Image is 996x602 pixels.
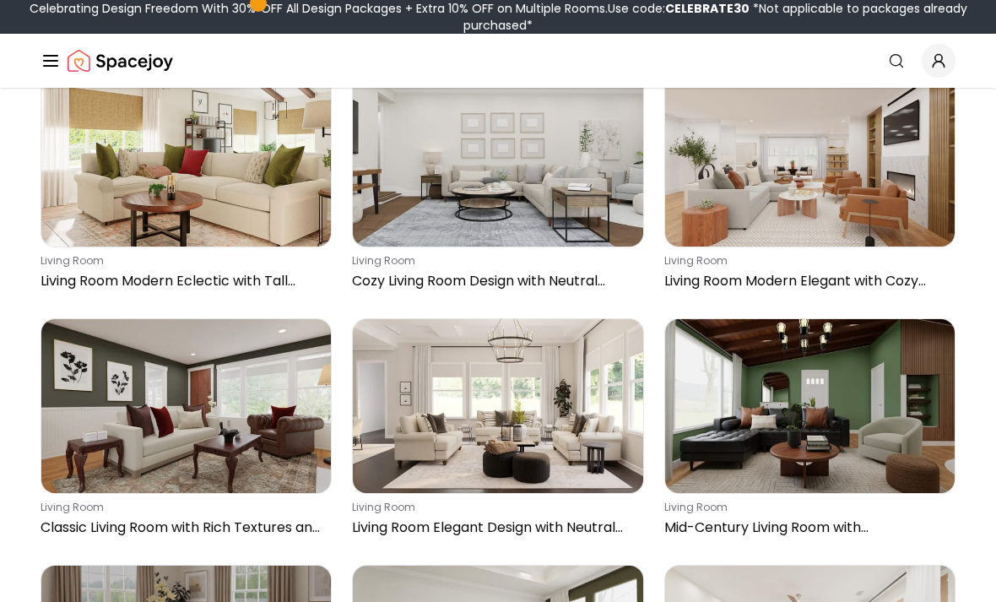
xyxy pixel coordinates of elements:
p: living room [352,254,636,268]
a: Living Room Modern Elegant with Cozy Seatingliving roomLiving Room Modern Elegant with Cozy Seating [664,72,955,298]
a: Classic Living Room with Rich Textures and Colorsliving roomClassic Living Room with Rich Texture... [41,318,332,545]
p: Living Room Modern Eclectic with Tall Curtains [41,271,325,291]
p: living room [41,501,325,514]
p: living room [664,254,949,268]
nav: Global [41,34,955,88]
img: Living Room Modern Eclectic with Tall Curtains [41,73,331,247]
img: Cozy Living Room Design with Neutral Accents [353,73,642,247]
img: Classic Living Room with Rich Textures and Colors [41,319,331,493]
p: living room [41,254,325,268]
p: Classic Living Room with Rich Textures and Colors [41,518,325,538]
p: Living Room Modern Elegant with Cozy Seating [664,271,949,291]
a: Mid-Century Living Room with Rich Green Wallsliving roomMid-Century Living Room with [PERSON_NAME... [664,318,955,545]
p: living room [352,501,636,514]
a: Spacejoy [68,44,173,78]
p: Living Room Elegant Design with Neutral Tones [352,518,636,538]
img: Living Room Elegant Design with Neutral Tones [353,319,642,493]
a: Living Room Modern Eclectic with Tall Curtainsliving roomLiving Room Modern Eclectic with Tall Cu... [41,72,332,298]
a: Cozy Living Room Design with Neutral Accentsliving roomCozy Living Room Design with Neutral Accents [352,72,643,298]
img: Spacejoy Logo [68,44,173,78]
p: living room [664,501,949,514]
img: Mid-Century Living Room with Rich Green Walls [665,319,955,493]
a: Living Room Elegant Design with Neutral Tonesliving roomLiving Room Elegant Design with Neutral T... [352,318,643,545]
img: Living Room Modern Elegant with Cozy Seating [665,73,955,247]
p: Mid-Century Living Room with [PERSON_NAME] Walls [664,518,949,538]
p: Cozy Living Room Design with Neutral Accents [352,271,636,291]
